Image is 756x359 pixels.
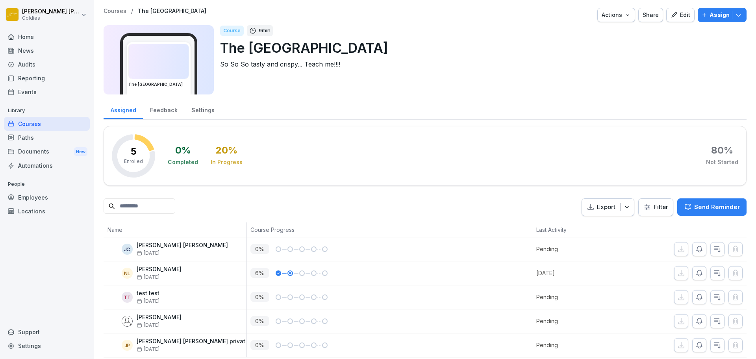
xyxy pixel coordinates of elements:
div: NL [122,268,133,279]
button: Filter [639,199,673,216]
p: Export [597,203,615,212]
div: Filter [643,203,668,211]
p: [PERSON_NAME] [PERSON_NAME] [137,242,228,249]
a: Events [4,85,90,99]
p: Pending [536,293,622,301]
p: 0 % [250,292,269,302]
div: Support [4,325,90,339]
p: Send Reminder [694,203,740,211]
a: Assigned [104,99,143,119]
div: Jp [122,340,133,351]
div: JC [122,244,133,255]
div: 80 % [711,146,733,155]
p: People [4,178,90,191]
a: News [4,44,90,57]
img: fqjo0tmcwz6lmy7pafgbrzho.png [122,316,133,327]
p: Last Activity [536,226,618,234]
p: Goldies [22,15,80,21]
p: Course Progress [250,226,421,234]
p: [PERSON_NAME] [PERSON_NAME] [22,8,80,15]
p: [PERSON_NAME] [137,266,182,273]
span: [DATE] [137,274,159,280]
a: Settings [184,99,221,119]
a: Employees [4,191,90,204]
p: Library [4,104,90,117]
p: Assign [710,11,730,19]
a: Automations [4,159,90,172]
div: In Progress [211,158,243,166]
p: / [131,8,133,15]
div: tt [122,292,133,303]
p: 0 % [250,244,269,254]
button: Actions [597,8,635,22]
p: Pending [536,317,622,325]
h3: The [GEOGRAPHIC_DATA] [128,81,189,87]
p: 6 % [250,268,269,278]
button: Send Reminder [677,198,747,216]
a: Reporting [4,71,90,85]
div: Share [643,11,659,19]
p: The [GEOGRAPHIC_DATA] [220,38,740,58]
button: Export [582,198,634,216]
a: Settings [4,339,90,353]
p: test test [137,290,159,297]
div: New [74,147,87,156]
p: Pending [536,245,622,253]
div: Edit [671,11,690,19]
p: 5 [131,147,137,156]
p: 9 min [259,27,271,35]
span: [DATE] [137,346,159,352]
p: Enrolled [124,158,143,165]
p: So So So tasty and crispy... Teach me!!!! [220,59,740,69]
p: Pending [536,341,622,349]
span: [DATE] [137,322,159,328]
a: Locations [4,204,90,218]
a: Courses [4,117,90,131]
div: Completed [168,158,198,166]
p: [PERSON_NAME] [137,314,182,321]
a: The [GEOGRAPHIC_DATA] [138,8,206,15]
p: 0 % [250,340,269,350]
div: Documents [4,144,90,159]
span: [DATE] [137,298,159,304]
div: 0 % [175,146,191,155]
a: Feedback [143,99,184,119]
button: Share [638,8,663,22]
button: Assign [698,8,747,22]
a: Courses [104,8,126,15]
a: DocumentsNew [4,144,90,159]
button: Edit [666,8,695,22]
div: Actions [602,11,631,19]
p: [DATE] [536,269,622,277]
a: Home [4,30,90,44]
p: 0 % [250,316,269,326]
p: [PERSON_NAME] [PERSON_NAME] privat [137,338,245,345]
p: Name [107,226,242,234]
a: Paths [4,131,90,144]
div: Course [220,26,244,36]
a: Audits [4,57,90,71]
div: Not Started [706,158,738,166]
span: [DATE] [137,250,159,256]
div: 20 % [216,146,237,155]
